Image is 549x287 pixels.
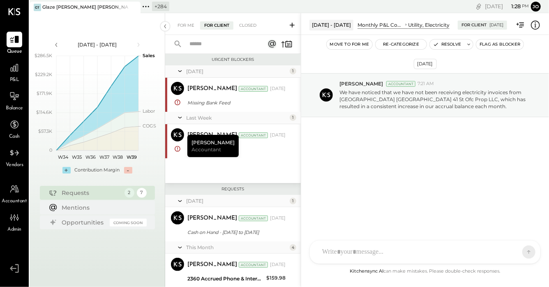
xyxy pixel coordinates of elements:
div: [DATE] [186,197,288,204]
span: Queue [7,48,22,56]
div: [DATE] [270,132,286,139]
text: Labor [143,108,155,114]
div: [DATE] [414,59,437,69]
div: Accountant [239,86,268,92]
a: Vendors [0,145,28,169]
div: Requests [169,186,297,192]
div: Missing Bank Feed [187,99,283,107]
div: [PERSON_NAME] [187,214,237,222]
div: [DATE] [270,262,286,268]
div: [DATE] - [DATE] [62,41,132,48]
span: Accountant [2,198,27,205]
span: Vendors [6,162,23,169]
text: $171.9K [37,90,52,96]
div: [PERSON_NAME] [187,85,237,93]
div: Monthly P&L Comparison [358,21,404,28]
span: Balance [6,105,23,112]
div: Cash on Hand - [DATE] to [DATE] [187,228,283,236]
div: Accountant [239,215,268,221]
div: Utility, Electricity [408,21,450,28]
div: - [124,167,132,174]
div: Glaze [PERSON_NAME] [PERSON_NAME] LLC [42,4,128,11]
span: Cash [9,133,20,141]
text: W34 [58,154,69,160]
span: pm [522,3,529,9]
div: [DATE] [485,2,529,10]
div: 7 [137,188,147,198]
button: Jo [531,2,541,12]
span: 7:21 AM [418,81,434,87]
div: For Me [173,21,198,30]
div: 2360 Accrued Phone & Internet [187,275,264,283]
div: copy link [475,2,483,11]
div: [DATE] [270,215,286,222]
div: [DATE] [270,86,286,92]
div: [PERSON_NAME] [187,261,237,269]
text: W35 [72,154,82,160]
a: P&L [0,60,28,84]
a: Admin [0,210,28,234]
div: For Client [461,22,487,28]
span: Admin [7,226,21,234]
div: 4 [290,244,296,251]
p: We have noticed that we have not been receiving electricity invoices from [GEOGRAPHIC_DATA] [GEOG... [339,89,532,110]
a: Accountant [0,181,28,205]
text: W37 [99,154,109,160]
div: + 284 [152,2,169,11]
div: Urgent Blockers [169,57,297,62]
a: Balance [0,88,28,112]
div: Accountant [239,132,268,138]
div: Accountant [386,81,415,87]
div: Contribution Margin [75,167,120,174]
div: Last Week [186,114,288,121]
div: Opportunities [62,218,106,227]
div: GT [34,4,41,11]
text: W38 [113,154,123,160]
div: [DATE] [186,68,288,75]
button: Flag as Blocker [476,39,524,49]
div: Coming Soon [110,219,147,227]
div: 1 [290,114,296,121]
div: Closed [235,21,261,30]
span: [PERSON_NAME] [339,80,383,87]
div: This Month [186,244,288,251]
div: [DATE] [489,22,503,28]
div: [PERSON_NAME] [187,135,239,157]
text: COGS [143,123,156,129]
div: $159.98 [266,274,286,282]
a: Queue [0,32,28,56]
text: $229.2K [35,72,52,77]
text: $286.5K [35,53,52,58]
div: Mentions [62,204,143,212]
text: $114.6K [36,109,52,115]
text: $57.3K [38,128,52,134]
div: Accountant [239,262,268,268]
span: Accountant [191,146,221,153]
div: 1 [290,198,296,204]
text: 0 [49,147,52,153]
div: + [62,167,71,174]
span: P&L [10,76,19,84]
button: Re-Categorize [376,39,427,49]
a: Cash [0,117,28,141]
div: 1 [290,68,296,74]
div: [DATE] - [DATE] [309,20,353,30]
button: Resolve [430,39,464,49]
div: [PERSON_NAME] [187,131,237,139]
button: Move to for me [327,39,373,49]
span: 1 : 28 [504,2,521,10]
div: 2 [125,188,134,198]
text: W36 [85,154,95,160]
text: W39 [126,154,136,160]
div: For Client [200,21,233,30]
text: Sales [143,53,155,58]
div: Requests [62,189,120,197]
